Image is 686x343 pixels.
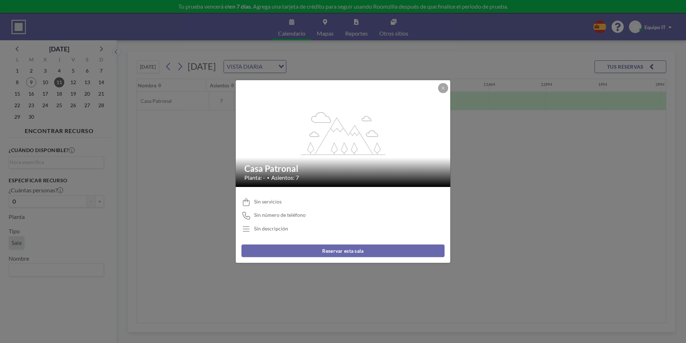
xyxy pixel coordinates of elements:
span: Sin número de teléfono [254,212,306,218]
span: Planta: - [244,174,265,181]
button: Reservar esta sala [241,244,445,257]
g: flex-grow: 1.2; [301,111,386,155]
span: • [267,175,269,180]
span: Sin servicios [254,198,282,205]
h2: Casa Patronal [244,163,442,174]
span: Asientos: 7 [271,174,299,181]
div: Sin descripción [254,225,288,232]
